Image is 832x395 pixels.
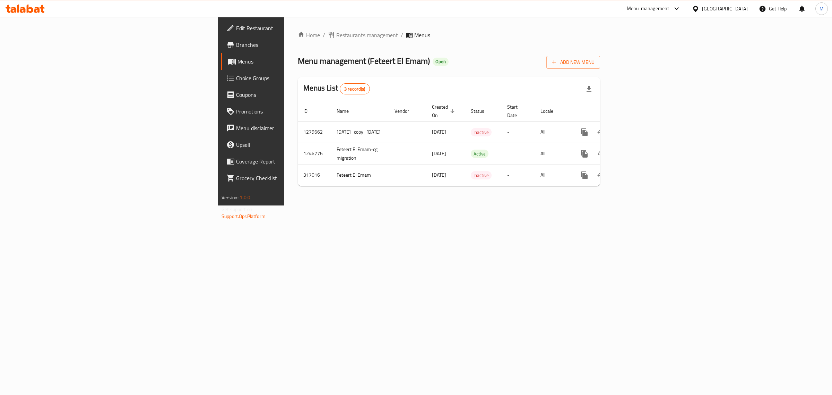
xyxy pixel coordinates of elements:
span: Inactive [471,171,492,179]
span: Branches [236,41,352,49]
a: Menu disclaimer [221,120,357,136]
li: / [401,31,403,39]
span: Menu management ( Feteert El Emam ) [298,53,430,69]
span: Grocery Checklist [236,174,352,182]
span: Add New Menu [552,58,595,67]
button: Change Status [593,124,609,141]
td: Feteert El Emam [331,165,389,186]
span: 3 record(s) [340,86,370,92]
span: Promotions [236,107,352,116]
h2: Menus List [303,83,370,94]
span: ID [303,107,317,115]
td: - [502,143,535,165]
span: [DATE] [432,149,446,158]
span: Start Date [507,103,527,119]
div: Export file [581,81,597,97]
button: Change Status [593,145,609,162]
span: Menus [414,31,430,39]
span: Edit Restaurant [236,24,352,32]
span: [DATE] [432,170,446,179]
span: Get support on: [222,205,253,214]
a: Support.OpsPlatform [222,212,266,221]
span: Locale [540,107,562,115]
span: Open [433,59,449,65]
a: Promotions [221,103,357,120]
span: Upsell [236,141,352,149]
span: Status [471,107,493,115]
span: Choice Groups [236,74,352,82]
div: Open [433,58,449,66]
a: Restaurants management [328,31,398,39]
div: [GEOGRAPHIC_DATA] [702,5,748,12]
button: more [576,167,593,184]
a: Coverage Report [221,153,357,170]
span: Coupons [236,91,352,99]
span: Created On [432,103,457,119]
span: 1.0.0 [240,193,250,202]
span: Restaurants management [336,31,398,39]
a: Edit Restaurant [221,20,357,36]
a: Branches [221,36,357,53]
td: Feteert El Emam-cg migration [331,143,389,165]
th: Actions [571,101,648,122]
td: All [535,143,571,165]
span: Version: [222,193,239,202]
button: more [576,145,593,162]
td: [DATE]_copy_[DATE] [331,121,389,143]
div: Total records count [340,83,370,94]
a: Grocery Checklist [221,170,357,186]
td: All [535,121,571,143]
td: - [502,165,535,186]
button: Change Status [593,167,609,184]
span: Vendor [395,107,418,115]
a: Coupons [221,86,357,103]
a: Menus [221,53,357,70]
span: Menus [237,57,352,66]
span: Active [471,150,488,158]
button: Add New Menu [546,56,600,69]
td: - [502,121,535,143]
span: Inactive [471,128,492,136]
div: Menu-management [627,5,669,13]
span: [DATE] [432,127,446,136]
span: Coverage Report [236,157,352,166]
a: Upsell [221,136,357,153]
span: M [820,5,824,12]
table: enhanced table [298,101,648,186]
span: Menu disclaimer [236,124,352,132]
a: Choice Groups [221,70,357,86]
td: All [535,165,571,186]
nav: breadcrumb [298,31,600,39]
span: Name [337,107,358,115]
button: more [576,124,593,141]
